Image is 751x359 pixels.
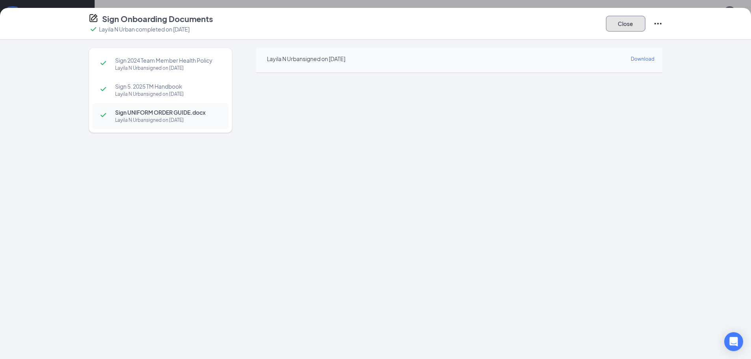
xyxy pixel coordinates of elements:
svg: Checkmark [89,24,98,34]
span: Sign 5. 2025 TM Handbook [115,82,221,90]
svg: Checkmark [99,84,108,94]
p: Layila N Urban completed on [DATE] [99,25,190,33]
svg: CompanyDocumentIcon [89,13,98,23]
div: Layila N Urban signed on [DATE] [115,64,221,72]
div: Layila N Urban signed on [DATE] [267,55,345,63]
svg: Ellipses [653,19,663,28]
a: Download [631,54,654,63]
svg: Checkmark [99,110,108,120]
iframe: Sign UNIFORM ORDER GUIDE.docx [256,73,662,347]
div: Open Intercom Messenger [724,332,743,351]
button: Close [606,16,645,32]
h4: Sign Onboarding Documents [102,13,213,24]
span: Sign UNIFORM ORDER GUIDE.docx [115,108,221,116]
div: Layila N Urban signed on [DATE] [115,90,221,98]
svg: Checkmark [99,58,108,68]
div: Layila N Urban signed on [DATE] [115,116,221,124]
span: Sign 2024 Team Member Health Policy [115,56,221,64]
span: Download [631,56,654,62]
